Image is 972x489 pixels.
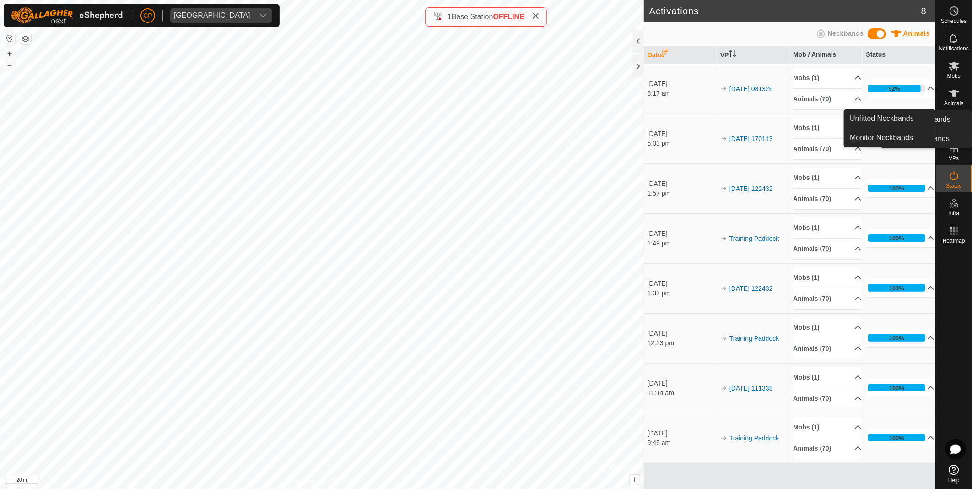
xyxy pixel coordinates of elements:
div: 1:37 pm [648,288,716,298]
a: [DATE] 122432 [729,285,773,292]
p-accordion-header: Mobs (1) [793,118,862,138]
div: 1:57 pm [648,189,716,198]
p-accordion-header: Animals (70) [793,338,862,359]
div: 100% [889,284,904,293]
span: Help [948,478,960,483]
button: Map Layers [20,33,31,44]
p-accordion-header: 100% [866,279,935,297]
span: OFFLINE [493,13,524,21]
a: Training Paddock [729,335,779,342]
div: 1:49 pm [648,239,716,248]
span: Infra [948,211,959,216]
div: [DATE] [648,379,716,388]
span: Heatmap [943,238,965,244]
div: 5:03 pm [648,139,716,148]
div: 100% [868,185,926,192]
p-accordion-header: Mobs (1) [793,68,862,88]
span: 1 [448,13,452,21]
img: arrow [720,135,728,142]
a: [DATE] 170113 [729,135,773,142]
a: Contact Us [331,477,358,485]
img: arrow [720,285,728,292]
div: 8:17 am [648,89,716,98]
p-accordion-header: Animals (70) [793,388,862,409]
div: dropdown trigger [254,8,272,23]
img: arrow [720,385,728,392]
span: Neckbands [828,30,864,37]
div: 100% [889,184,904,193]
span: CP [143,11,152,21]
div: 9:45 am [648,438,716,448]
p-accordion-header: Animals (70) [793,288,862,309]
div: [DATE] [648,79,716,89]
div: 100% [868,234,926,242]
div: 100% [868,384,926,391]
div: 100% [868,334,926,342]
img: arrow [720,185,728,192]
button: + [4,48,15,59]
div: [DATE] [648,429,716,438]
span: Mobs [947,73,961,79]
a: Monitor Neckbands [844,129,935,147]
div: 11:14 am [648,388,716,398]
div: [DATE] [648,129,716,139]
h2: Activations [649,5,921,16]
div: [DATE] [648,179,716,189]
th: Mob / Animals [789,46,862,64]
div: 100% [889,384,904,392]
span: Manbulloo Station [170,8,254,23]
div: 100% [889,334,904,342]
span: Animals [944,101,964,106]
img: Gallagher Logo [11,7,125,24]
p-sorticon: Activate to sort [661,51,669,59]
img: arrow [720,435,728,442]
span: Monitor Neckbands [850,132,913,143]
p-accordion-header: Mobs (1) [793,168,862,188]
span: Status [946,183,961,189]
a: Help [936,461,972,487]
div: 92% [868,85,926,92]
p-accordion-header: Mobs (1) [793,267,862,288]
span: Unfitted Neckbands [850,113,914,124]
div: [DATE] [648,229,716,239]
p-accordion-header: Animals (70) [793,189,862,209]
span: Schedules [941,18,967,24]
th: Status [863,46,935,64]
th: Date [644,46,717,64]
a: [DATE] 081326 [729,85,773,92]
p-accordion-header: 100% [866,379,935,397]
img: arrow [720,235,728,242]
div: 100% [889,234,904,243]
p-accordion-header: 100% [866,229,935,247]
span: Notifications [939,46,969,51]
div: [DATE] [648,329,716,338]
p-accordion-header: Mobs (1) [793,367,862,388]
p-accordion-header: Animals (70) [793,139,862,159]
div: [DATE] [648,279,716,288]
span: Base Station [452,13,493,21]
a: Privacy Policy [286,477,320,485]
span: VPs [949,156,959,161]
div: [GEOGRAPHIC_DATA] [174,12,250,19]
span: Animals [903,30,930,37]
p-accordion-header: 100% [866,179,935,197]
div: 100% [868,434,926,441]
img: arrow [720,335,728,342]
a: Training Paddock [729,435,779,442]
p-accordion-header: 92% [866,79,935,98]
a: [DATE] 122432 [729,185,773,192]
button: Reset Map [4,33,15,44]
a: Unfitted Neckbands [844,109,935,128]
button: i [630,475,640,485]
a: [DATE] 111338 [729,385,773,392]
div: 92% [889,84,901,93]
p-accordion-header: 100% [866,329,935,347]
p-accordion-header: Mobs (1) [793,317,862,338]
div: 100% [889,434,904,442]
button: – [4,60,15,71]
div: 100% [868,284,926,292]
p-accordion-header: Mobs (1) [793,217,862,238]
p-accordion-header: Mobs (1) [793,417,862,438]
div: 12:23 pm [648,338,716,348]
